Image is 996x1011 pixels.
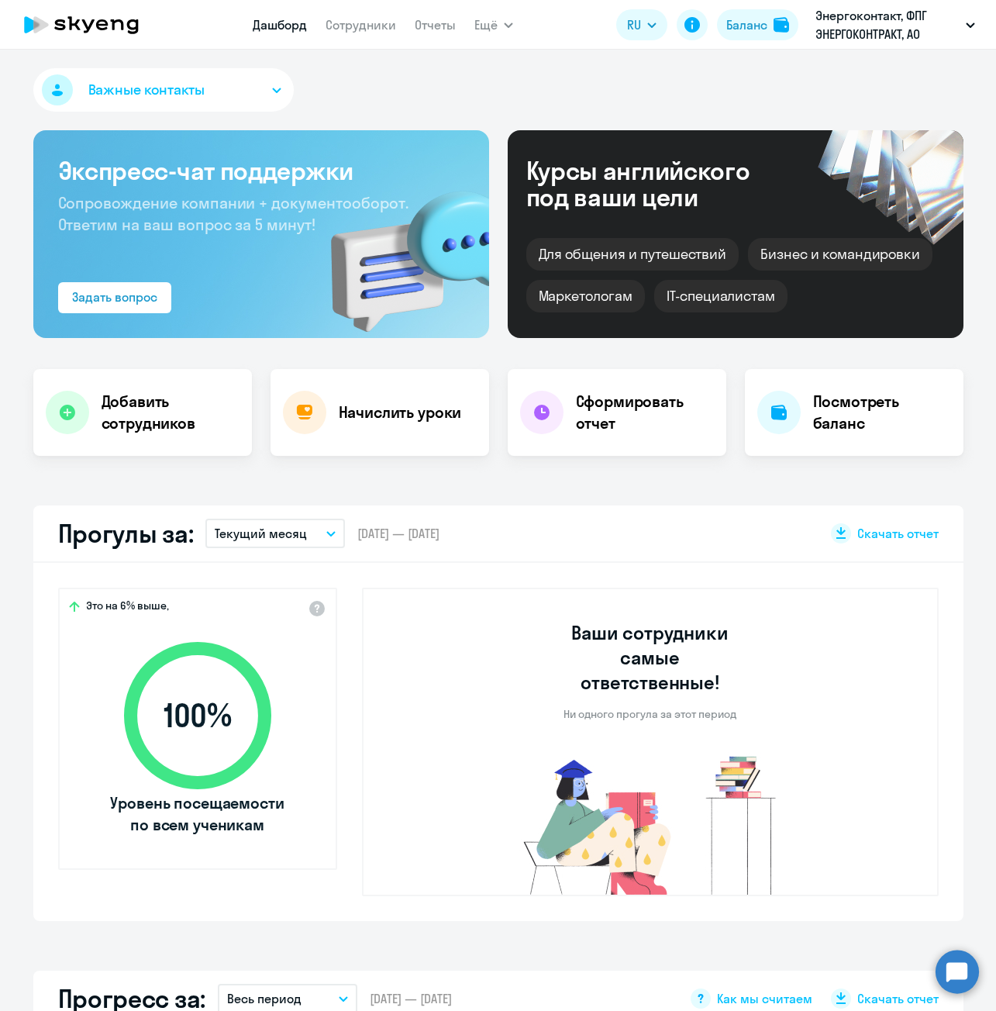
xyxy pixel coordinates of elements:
button: Ещё [474,9,513,40]
span: Скачать отчет [857,525,939,542]
p: Ни одного прогула за этот период [563,707,736,721]
p: Весь период [227,989,302,1008]
a: Сотрудники [326,17,396,33]
div: Задать вопрос [72,288,157,306]
h4: Сформировать отчет [576,391,714,434]
button: Важные контакты [33,68,294,112]
h2: Прогулы за: [58,518,194,549]
span: Уровень посещаемости по всем ученикам [109,792,287,836]
h4: Начислить уроки [339,402,462,423]
div: Курсы английского под ваши цели [526,157,791,210]
img: balance [774,17,789,33]
div: IT-специалистам [654,280,787,312]
button: Текущий месяц [205,519,345,548]
span: [DATE] — [DATE] [370,990,452,1007]
span: Ещё [474,16,498,34]
div: Для общения и путешествий [526,238,739,271]
p: Энергоконтакт, ФПГ ЭНЕРГОКОНТРАКТ, АО [815,6,960,43]
button: RU [616,9,667,40]
img: bg-img [308,164,489,338]
img: no-truants [495,752,805,895]
div: Бизнес и командировки [748,238,932,271]
h4: Посмотреть баланс [813,391,951,434]
h3: Ваши сотрудники самые ответственные! [550,620,750,695]
h3: Экспресс-чат поддержки [58,155,464,186]
div: Маркетологам [526,280,645,312]
button: Балансbalance [717,9,798,40]
div: Баланс [726,16,767,34]
span: Скачать отчет [857,990,939,1007]
h4: Добавить сотрудников [102,391,240,434]
span: Важные контакты [88,80,205,100]
span: 100 % [109,697,287,734]
span: [DATE] — [DATE] [357,525,439,542]
a: Отчеты [415,17,456,33]
span: RU [627,16,641,34]
p: Текущий месяц [215,524,307,543]
button: Энергоконтакт, ФПГ ЭНЕРГОКОНТРАКТ, АО [808,6,983,43]
span: Это на 6% выше, [86,599,169,617]
button: Задать вопрос [58,282,171,313]
span: Сопровождение компании + документооборот. Ответим на ваш вопрос за 5 минут! [58,193,408,234]
a: Дашборд [253,17,307,33]
span: Как мы считаем [717,990,812,1007]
